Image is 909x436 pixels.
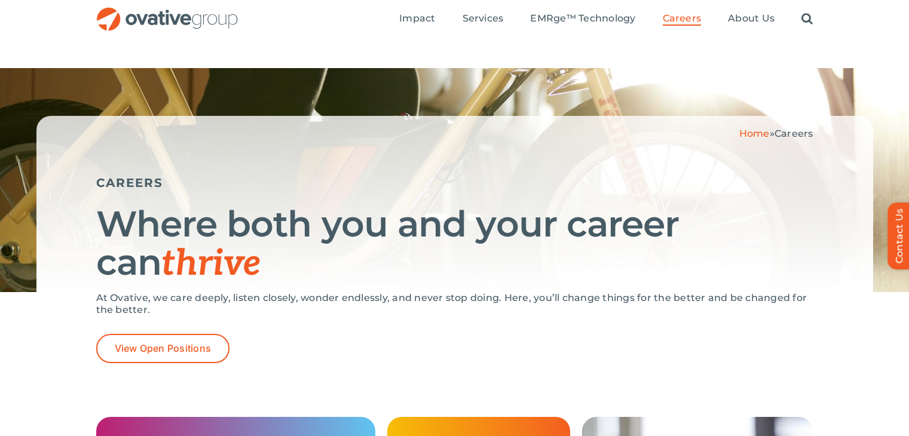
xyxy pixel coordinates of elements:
a: Search [801,13,813,26]
a: Services [463,13,504,26]
a: EMRge™ Technology [530,13,635,26]
a: Impact [399,13,435,26]
span: Careers [663,13,702,24]
a: Careers [663,13,702,26]
span: Impact [399,13,435,24]
h1: Where both you and your career can [96,205,813,283]
h5: CAREERS [96,176,813,190]
span: » [739,128,813,139]
p: At Ovative, we care deeply, listen closely, wonder endlessly, and never stop doing. Here, you’ll ... [96,292,813,316]
span: View Open Positions [115,343,212,354]
a: Home [739,128,770,139]
a: View Open Positions [96,334,230,363]
span: Services [463,13,504,24]
span: About Us [728,13,775,24]
a: OG_Full_horizontal_RGB [96,6,239,17]
a: About Us [728,13,775,26]
span: EMRge™ Technology [530,13,635,24]
span: thrive [161,242,261,285]
span: Careers [775,128,813,139]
